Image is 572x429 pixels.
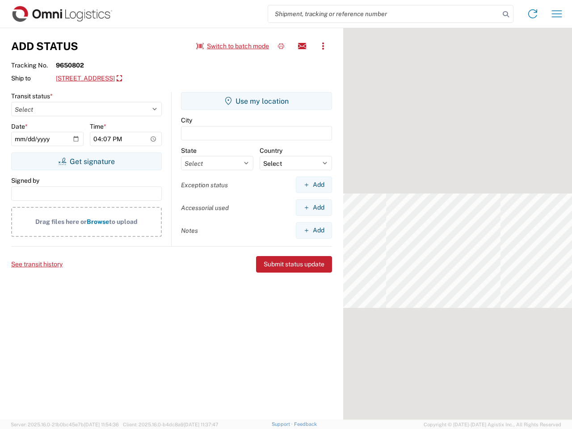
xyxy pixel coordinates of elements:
input: Shipment, tracking or reference number [268,5,500,22]
label: Notes [181,227,198,235]
span: Server: 2025.16.0-21b0bc45e7b [11,422,119,427]
span: Browse [87,218,109,225]
strong: 9650802 [56,61,84,69]
span: Copyright © [DATE]-[DATE] Agistix Inc., All Rights Reserved [424,421,561,429]
h3: Add Status [11,40,78,53]
span: to upload [109,218,138,225]
span: Drag files here or [35,218,87,225]
a: Feedback [294,421,317,427]
button: Get signature [11,152,162,170]
label: Country [260,147,282,155]
button: Add [296,199,332,216]
label: Exception status [181,181,228,189]
span: Ship to [11,74,56,82]
label: Accessorial used [181,204,229,212]
button: Use my location [181,92,332,110]
button: See transit history [11,257,63,272]
button: Add [296,222,332,239]
label: Signed by [11,177,39,185]
span: [DATE] 11:37:47 [184,422,219,427]
label: State [181,147,197,155]
span: Tracking No. [11,61,56,69]
button: Submit status update [256,256,332,273]
span: Client: 2025.16.0-b4dc8a9 [123,422,219,427]
button: Switch to batch mode [196,39,269,54]
a: Support [272,421,294,427]
label: City [181,116,192,124]
label: Date [11,122,28,130]
label: Transit status [11,92,53,100]
label: Time [90,122,106,130]
span: [DATE] 11:54:36 [84,422,119,427]
button: Add [296,177,332,193]
a: [STREET_ADDRESS] [56,71,122,86]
